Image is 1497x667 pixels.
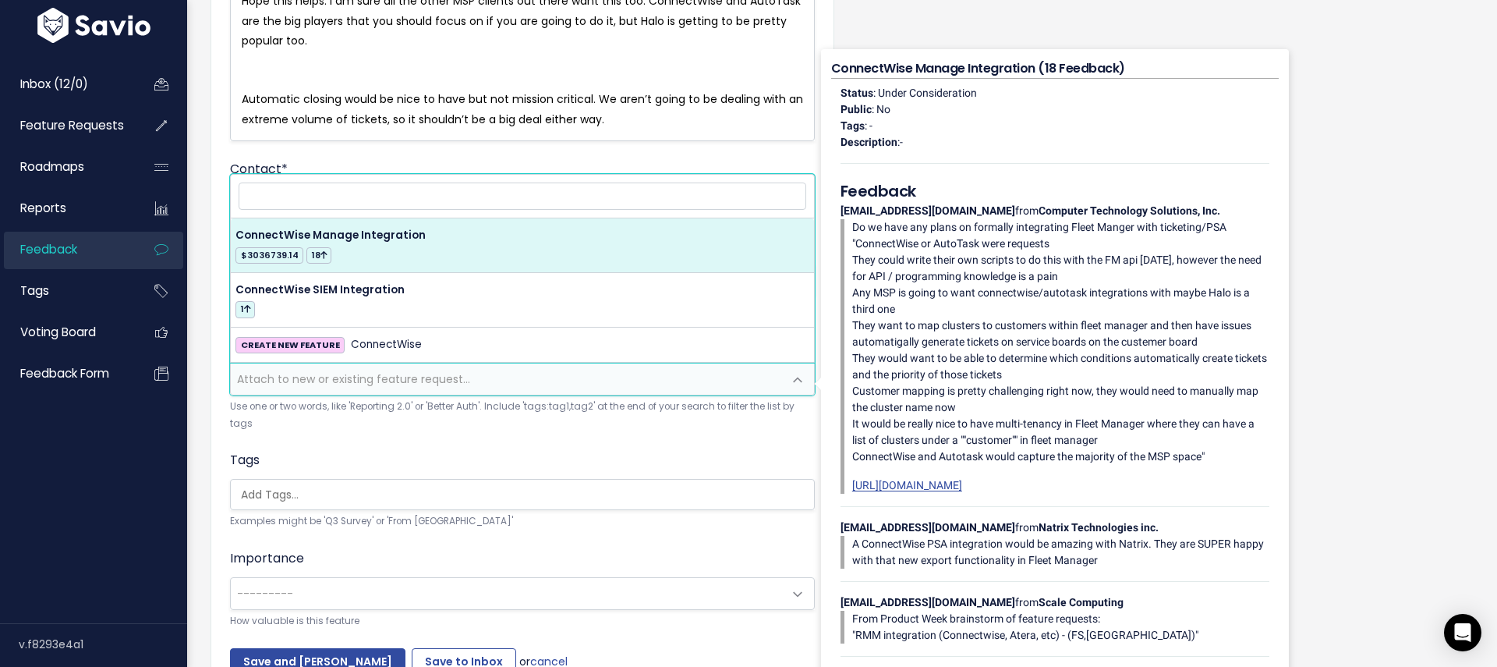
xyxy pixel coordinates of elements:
a: Feature Requests [4,108,129,144]
p: Do we have any plans on formally integrating Fleet Manger with ticketing/PSA "ConnectWise or Auto... [852,219,1269,465]
strong: Computer Technology Solutions, Inc. [1039,204,1220,217]
strong: Status [841,87,873,99]
a: Roadmaps [4,149,129,185]
a: Reports [4,190,129,226]
strong: [EMAIL_ADDRESS][DOMAIN_NAME] [841,521,1015,534]
img: logo-white.9d6f32f41409.svg [34,8,154,43]
label: Contact [230,160,288,179]
span: Attach to new or existing feature request... [237,371,470,387]
span: Automatic closing would be nice to have but not mission critical. We aren’t going to be dealing w... [242,91,806,126]
strong: Description [841,136,897,148]
strong: Tags [841,119,865,132]
a: Voting Board [4,314,129,350]
div: Open Intercom Messenger [1444,614,1481,651]
div: v.f8293e4a1 [19,624,187,665]
span: Inbox (12/0) [20,76,88,92]
p: A ConnectWise PSA integration would be amazing with Natrix. They are SUPER happy with that new ex... [852,536,1269,569]
strong: CREATE NEW FEATURE [241,339,340,351]
h5: Feedback [841,179,1269,203]
a: Feedback [4,232,129,268]
span: Feedback [20,241,77,257]
a: Feedback form [4,356,129,392]
span: ConnectWise Manage Integration [235,228,426,243]
strong: [EMAIL_ADDRESS][DOMAIN_NAME] [841,204,1015,217]
small: Examples might be 'Q3 Survey' or 'From [GEOGRAPHIC_DATA]' [230,513,815,530]
span: 18 [306,247,331,264]
h4: ConnectWise Manage Integration (18 Feedback) [831,59,1279,79]
span: ConnectWise SIEM Integration [235,282,405,297]
span: $3036739.14 [235,247,303,264]
span: Voting Board [20,324,96,340]
span: Feature Requests [20,117,124,133]
a: [URL][DOMAIN_NAME] [852,479,962,491]
span: Reports [20,200,66,216]
strong: [EMAIL_ADDRESS][DOMAIN_NAME] [841,596,1015,608]
small: Use one or two words, like 'Reporting 2.0' or 'Better Auth'. Include 'tags:tag1,tag2' at the end ... [230,399,815,432]
small: How valuable is this feature [230,613,815,630]
label: Tags [230,451,260,470]
span: Roadmaps [20,158,84,175]
span: ConnectWise [351,335,422,354]
input: Add Tags... [235,487,818,503]
span: 1 [235,301,255,318]
a: Inbox (12/0) [4,66,129,102]
span: Feedback form [20,365,109,381]
a: Tags [4,273,129,309]
label: Importance [230,549,304,568]
span: - [900,136,903,148]
span: Tags [20,282,49,299]
strong: Public [841,103,872,115]
p: From Product Week brainstorm of feature requests: "RMM integration (Connectwise, Atera, etc) - (F... [852,611,1269,644]
strong: Scale Computing [1039,596,1124,608]
span: --------- [237,586,293,601]
strong: Natrix Technologies inc. [1039,521,1159,534]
